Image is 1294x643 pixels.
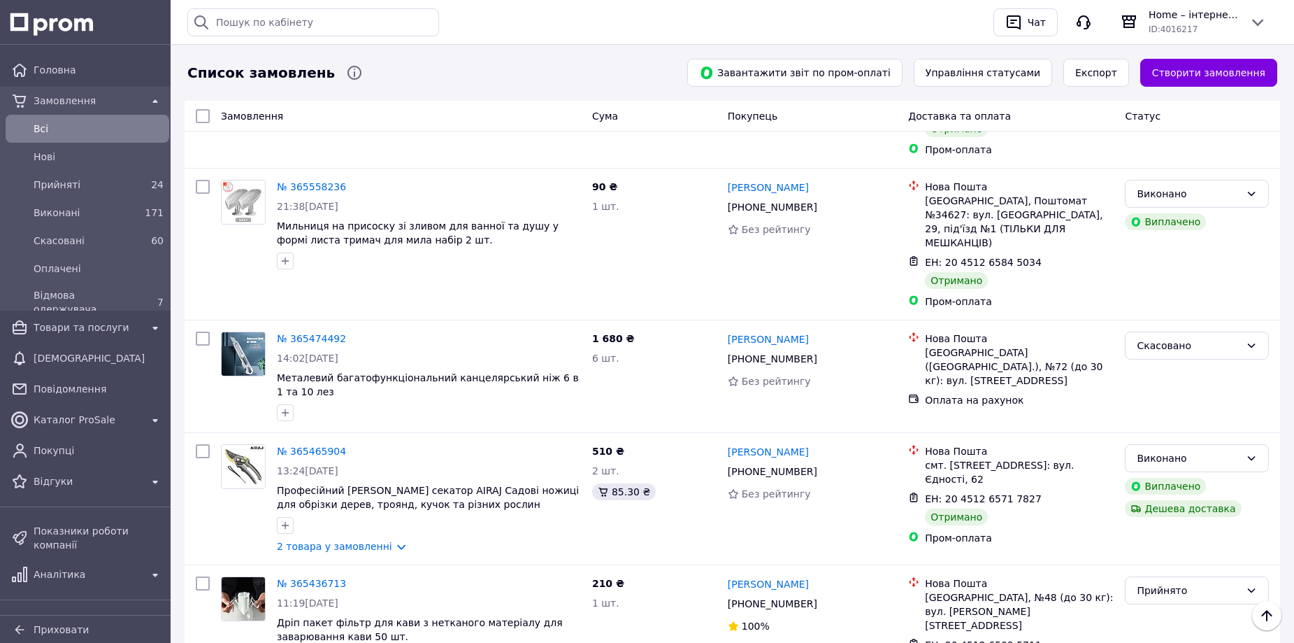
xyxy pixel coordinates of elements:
a: Фото товару [221,444,266,489]
span: ЕН: 20 4512 6584 5034 [925,257,1042,268]
a: № 365558236 [277,181,346,192]
img: Фото товару [222,577,265,621]
span: 6 шт. [592,353,619,364]
div: Виплачено [1125,478,1206,495]
div: Пром-оплата [925,143,1114,157]
span: Без рейтингу [742,488,811,500]
a: Фото товару [221,180,266,225]
span: Замовлення [34,94,141,108]
button: Чат [993,8,1058,36]
a: Фото товару [221,577,266,621]
a: № 365474492 [277,333,346,344]
span: 13:24[DATE] [277,465,338,476]
div: Виплачено [1125,213,1206,230]
span: 14:02[DATE] [277,353,338,364]
span: [DEMOGRAPHIC_DATA] [34,351,164,365]
span: Товари та послуги [34,320,141,334]
div: [PHONE_NUMBER] [725,349,820,369]
a: Створити замовлення [1140,59,1277,87]
div: Отримано [925,272,988,289]
div: [GEOGRAPHIC_DATA] ([GEOGRAPHIC_DATA].), №72 (до 30 кг): вул. [STREET_ADDRESS] [925,346,1114,388]
span: Дріп пакет фільтр для кави з нетканого матеріалу для заварювання кави 50 шт. [277,617,563,642]
span: 24 [151,179,164,190]
span: 21:38[DATE] [277,201,338,212]
a: Металевий багатофункціональний канцелярський ніж 6 в 1 та 10 лез [277,372,579,397]
span: Головна [34,63,164,77]
span: Доставка та оплата [908,111,1011,122]
span: Замовлення [221,111,283,122]
div: Прийнято [1137,583,1240,598]
span: Статус [1125,111,1160,122]
span: Без рейтингу [742,224,811,235]
img: Фото товару [222,445,265,488]
div: [GEOGRAPHIC_DATA], Поштомат №34627: вул. [GEOGRAPHIC_DATA], 29, під'їзд №1 (ТІЛЬКИ ДЛЯ МЕШКАНЦІВ) [925,194,1114,250]
div: Отримано [925,509,988,525]
div: [PHONE_NUMBER] [725,594,820,614]
span: Cума [592,111,618,122]
div: Чат [1025,12,1049,33]
span: 171 [145,207,164,218]
a: [PERSON_NAME] [728,332,809,346]
div: Нова Пошта [925,577,1114,591]
span: Аналітика [34,567,141,581]
div: Виконано [1137,451,1240,466]
div: [GEOGRAPHIC_DATA], №48 (до 30 кг): вул. [PERSON_NAME][STREET_ADDRESS] [925,591,1114,633]
span: ЕН: 20 4512 6571 7827 [925,493,1042,504]
span: 7 [157,297,164,308]
input: Пошук по кабінету [187,8,439,36]
span: Список замовлень [187,63,335,83]
div: Нова Пошта [925,180,1114,194]
button: Наверх [1252,601,1281,630]
span: Без рейтингу [742,376,811,387]
div: Нова Пошта [925,444,1114,458]
div: смт. [STREET_ADDRESS]: вул. Єдності, 62 [925,458,1114,486]
a: № 365465904 [277,446,346,457]
span: Прийняті [34,178,136,192]
a: [PERSON_NAME] [728,445,809,459]
a: [PERSON_NAME] [728,181,809,195]
span: 100% [742,621,770,632]
img: Фото товару [222,332,265,376]
a: [PERSON_NAME] [728,577,809,591]
button: Завантажити звіт по пром-оплаті [687,59,903,87]
span: Відмова одержувача [34,288,136,316]
span: Нові [34,150,164,164]
span: Повідомлення [34,382,164,396]
div: 85.30 ₴ [592,483,656,500]
img: Фото товару [222,181,265,224]
div: [PHONE_NUMBER] [725,462,820,481]
a: № 365436713 [277,578,346,589]
span: Відгуки [34,474,141,488]
div: Нова Пошта [925,332,1114,346]
span: 2 шт. [592,465,619,476]
div: Пром-оплата [925,531,1114,545]
span: Виконані [34,206,136,220]
span: Покупець [728,111,777,122]
span: Каталог ProSale [34,413,141,427]
span: Home – інтернет-магазин товарів для дому [1149,8,1238,22]
div: Оплата на рахунок [925,393,1114,407]
a: 2 товара у замовленні [277,541,392,552]
div: Дешева доставка [1125,500,1241,517]
span: 510 ₴ [592,446,624,457]
span: 1 шт. [592,201,619,212]
span: Показники роботи компанії [34,524,164,552]
span: Всi [34,122,164,136]
a: Мильниця на присоску зі зливом для ванної та душу у формі листа тримач для мила набір 2 шт. [277,220,559,246]
span: ID: 4016217 [1149,24,1198,34]
span: Скасовані [34,234,136,248]
span: 1 шт. [592,598,619,609]
span: 1 680 ₴ [592,333,635,344]
div: Скасовано [1137,338,1240,353]
span: 90 ₴ [592,181,617,192]
button: Управління статусами [914,59,1052,87]
span: 210 ₴ [592,578,624,589]
a: Професійний [PERSON_NAME] секатор AIRAJ Садові ножиці для обрізки дерев, троянд, кучок та різних ... [277,485,579,510]
span: Приховати [34,624,89,635]
div: [PHONE_NUMBER] [725,197,820,217]
span: Покупці [34,444,164,458]
button: Експорт [1063,59,1129,87]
